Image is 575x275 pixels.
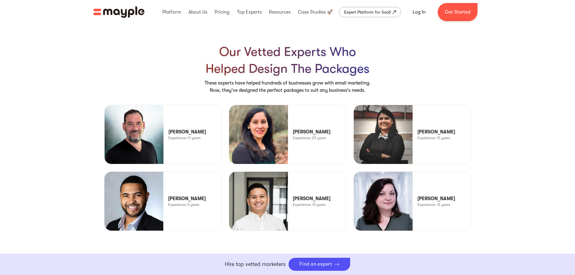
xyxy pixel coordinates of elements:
div: Resources [267,2,292,22]
div: Find an expert [299,261,332,267]
div: Platform [161,2,183,22]
p: Our vetted experts who helped design the packages [206,43,369,77]
a: home [93,6,145,18]
p: Hire top vetted marketers [225,260,286,268]
p: Experience: 23 years [293,136,326,140]
p: [PERSON_NAME] [168,128,206,136]
div: Expert Platform for SaaS [344,8,391,16]
div: Pricing [213,2,231,22]
p: [PERSON_NAME] [417,128,455,136]
p: Experience: 12 years [417,202,450,207]
p: Experience: 5 years [168,202,199,207]
img: Mayple logo [93,6,145,18]
a: Expert Platform for SaaS [339,7,401,17]
div: Top Experts [235,2,263,22]
p: [PERSON_NAME] [168,195,206,202]
p: These experts have helped hundreds of businesses grow with email marketing. Now, they've designed... [205,79,371,94]
p: [PERSON_NAME] [417,195,455,202]
a: Log In [405,5,433,19]
p: Experience: 11 years [168,136,200,140]
a: Get Started [438,3,478,21]
iframe: Chat Widget [481,210,575,275]
p: [PERSON_NAME] [293,195,331,202]
p: Experience: 15 years [417,136,450,140]
p: [PERSON_NAME] [293,128,331,136]
p: Experience: 10 years [293,202,325,207]
div: About Us [187,2,209,22]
